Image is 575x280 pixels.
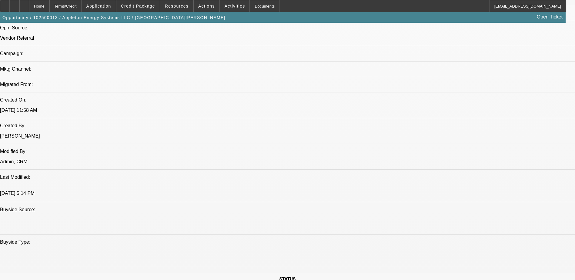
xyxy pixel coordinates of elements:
[225,4,245,8] span: Activities
[534,12,565,22] a: Open Ticket
[82,0,115,12] button: Application
[116,0,160,12] button: Credit Package
[194,0,219,12] button: Actions
[198,4,215,8] span: Actions
[121,4,155,8] span: Credit Package
[2,15,226,20] span: Opportunity / 102500013 / Appleton Energy Systems LLC / [GEOGRAPHIC_DATA][PERSON_NAME]
[220,0,250,12] button: Activities
[86,4,111,8] span: Application
[160,0,193,12] button: Resources
[165,4,189,8] span: Resources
